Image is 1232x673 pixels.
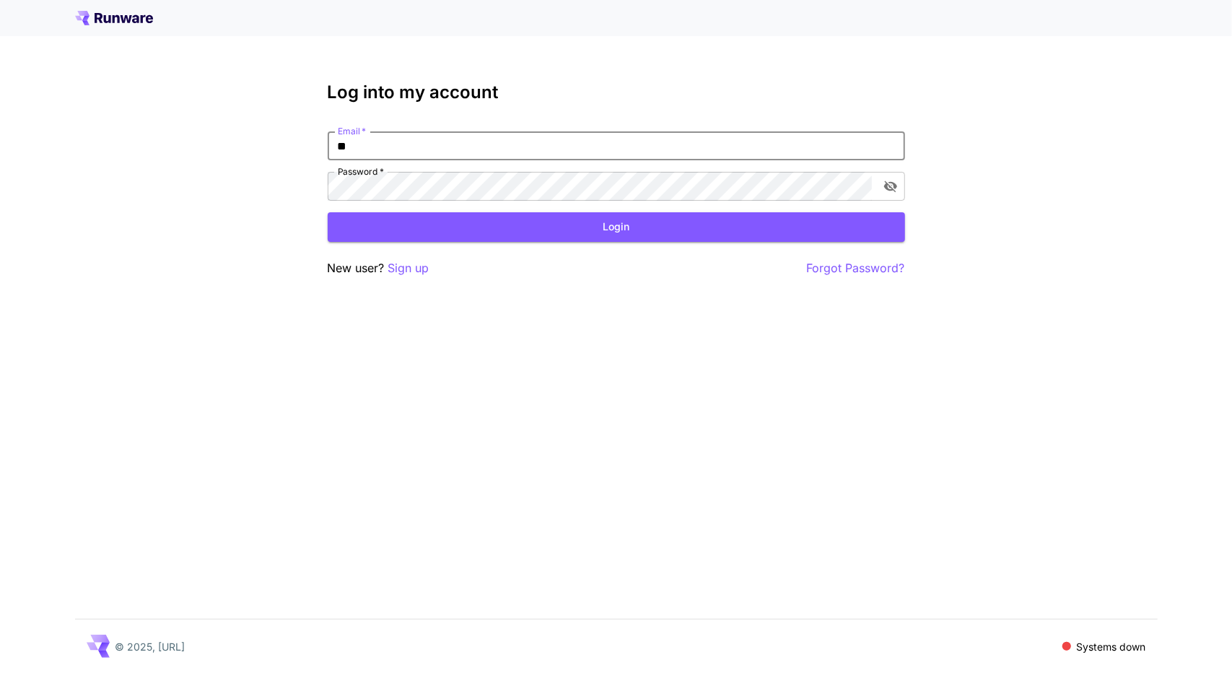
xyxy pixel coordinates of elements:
[338,165,384,178] label: Password
[328,212,905,242] button: Login
[338,125,366,137] label: Email
[328,259,429,277] p: New user?
[807,259,905,277] button: Forgot Password?
[328,82,905,103] h3: Log into my account
[115,639,185,654] p: © 2025, [URL]
[1077,639,1146,654] p: Systems down
[878,173,904,199] button: toggle password visibility
[388,259,429,277] button: Sign up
